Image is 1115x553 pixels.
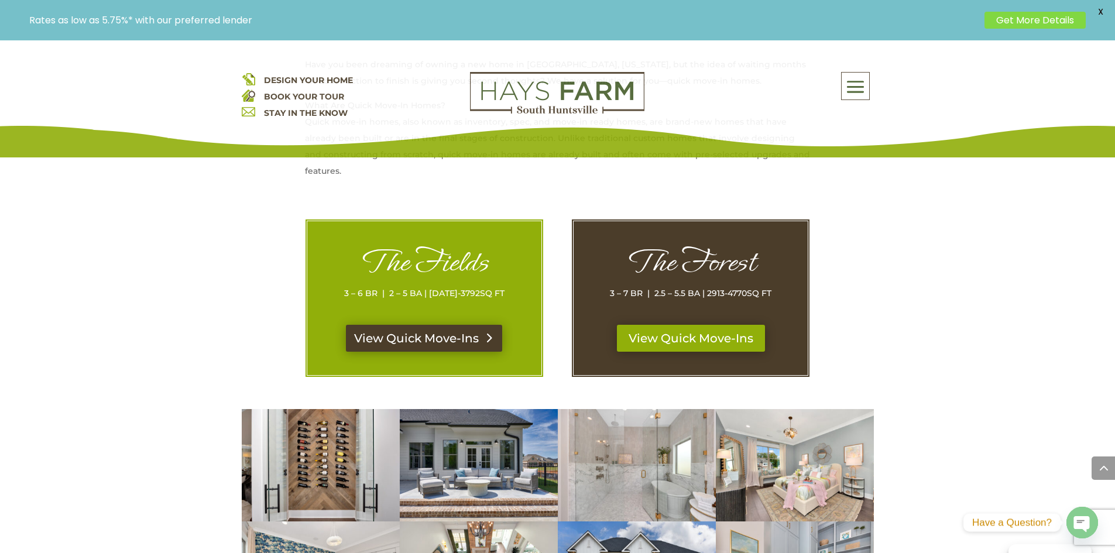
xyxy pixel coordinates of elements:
span: SQ FT [747,288,771,298]
img: book your home tour [242,88,255,102]
a: Get More Details [984,12,1086,29]
a: DESIGN YOUR HOME [264,75,353,85]
img: design your home [242,72,255,85]
img: 2106-Forest-Gate-61-400x284.jpg [558,409,716,521]
a: STAY IN THE KNOW [264,108,348,118]
a: View Quick Move-Ins [617,325,765,352]
img: 2106-Forest-Gate-27-400x284.jpg [242,409,400,521]
span: SQ FT [480,288,505,298]
img: Logo [470,72,644,114]
img: 2106-Forest-Gate-82-400x284.jpg [716,409,874,521]
p: Rates as low as 5.75%* with our preferred lender [29,15,979,26]
span: 3 – 6 BR | 2 – 5 BA | [DATE]-3792 [344,288,480,298]
p: 3 – 7 BR | 2.5 – 5.5 BA | 2913-4770 [597,285,784,301]
img: 2106-Forest-Gate-8-400x284.jpg [400,409,558,521]
a: hays farm homes huntsville development [470,106,644,116]
span: X [1092,3,1109,20]
h1: The Fields [331,245,518,285]
a: View Quick Move-Ins [346,325,502,352]
a: BOOK YOUR TOUR [264,91,344,102]
h1: The Forest [597,245,784,285]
